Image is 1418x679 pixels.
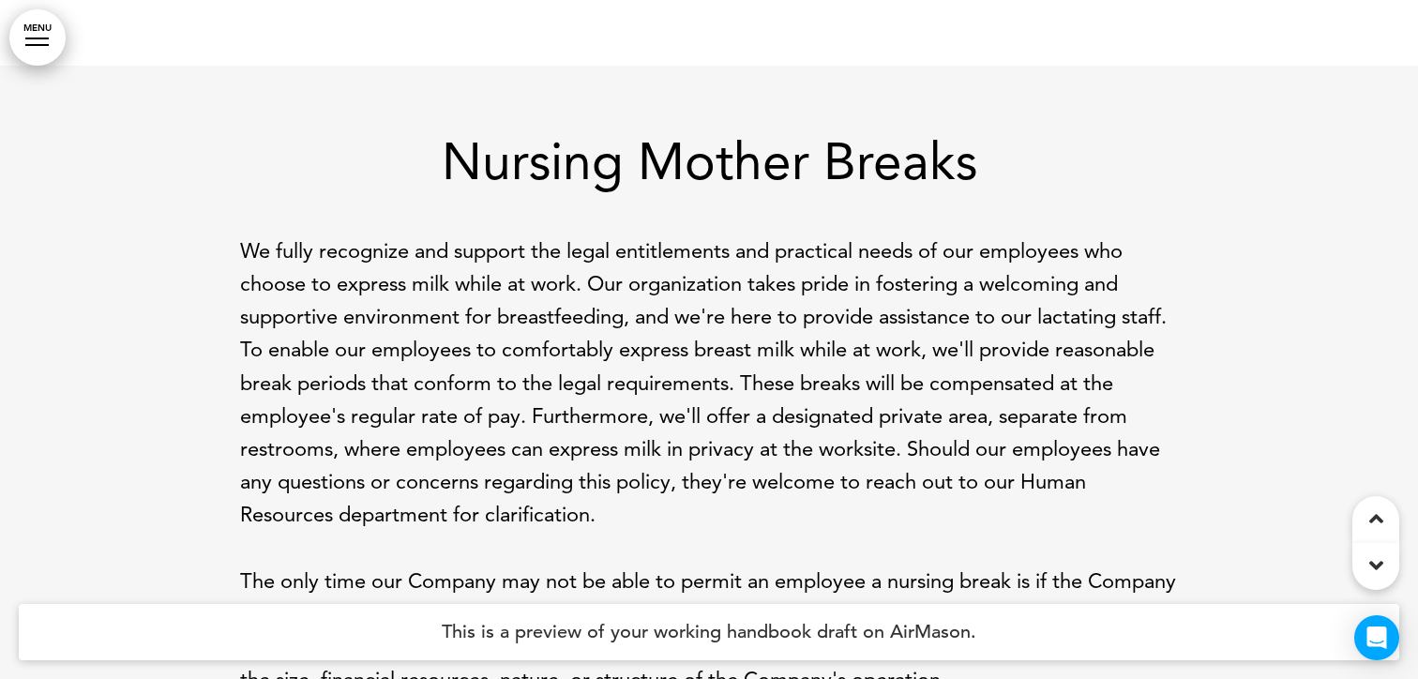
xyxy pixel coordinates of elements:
a: MENU [9,9,66,66]
p: We fully recognize and support the legal entitlements and practical needs of our employees who ch... [240,234,1178,532]
h4: This is a preview of your working handbook draft on AirMason. [19,604,1399,660]
div: Open Intercom Messenger [1354,615,1399,660]
h1: Nursing Mother Breaks [240,136,1178,188]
